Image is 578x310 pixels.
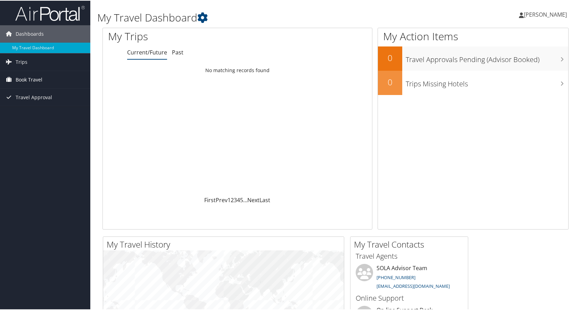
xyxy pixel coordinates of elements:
[240,196,243,203] a: 5
[406,51,568,64] h3: Travel Approvals Pending (Advisor Booked)
[16,88,52,105] span: Travel Approval
[127,48,167,55] a: Current/Future
[234,196,237,203] a: 3
[103,63,372,76] td: No matching records found
[15,5,85,21] img: airportal-logo.png
[237,196,240,203] a: 4
[378,46,568,70] a: 0Travel Approvals Pending (Advisor Booked)
[406,75,568,88] h3: Trips Missing Hotels
[216,196,228,203] a: Prev
[16,70,42,88] span: Book Travel
[378,51,402,63] h2: 0
[352,263,466,292] li: SOLA Advisor Team
[108,28,255,43] h1: My Trips
[524,10,567,18] span: [PERSON_NAME]
[377,274,415,280] a: [PHONE_NUMBER]
[172,48,183,55] a: Past
[378,28,568,43] h1: My Action Items
[231,196,234,203] a: 2
[107,238,344,250] h2: My Travel History
[377,282,450,289] a: [EMAIL_ADDRESS][DOMAIN_NAME]
[16,25,44,42] span: Dashboards
[16,53,27,70] span: Trips
[228,196,231,203] a: 1
[354,238,468,250] h2: My Travel Contacts
[356,293,463,302] h3: Online Support
[356,251,463,260] h3: Travel Agents
[243,196,247,203] span: …
[378,70,568,94] a: 0Trips Missing Hotels
[519,3,574,24] a: [PERSON_NAME]
[97,10,415,24] h1: My Travel Dashboard
[204,196,216,203] a: First
[247,196,259,203] a: Next
[378,76,402,87] h2: 0
[259,196,270,203] a: Last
